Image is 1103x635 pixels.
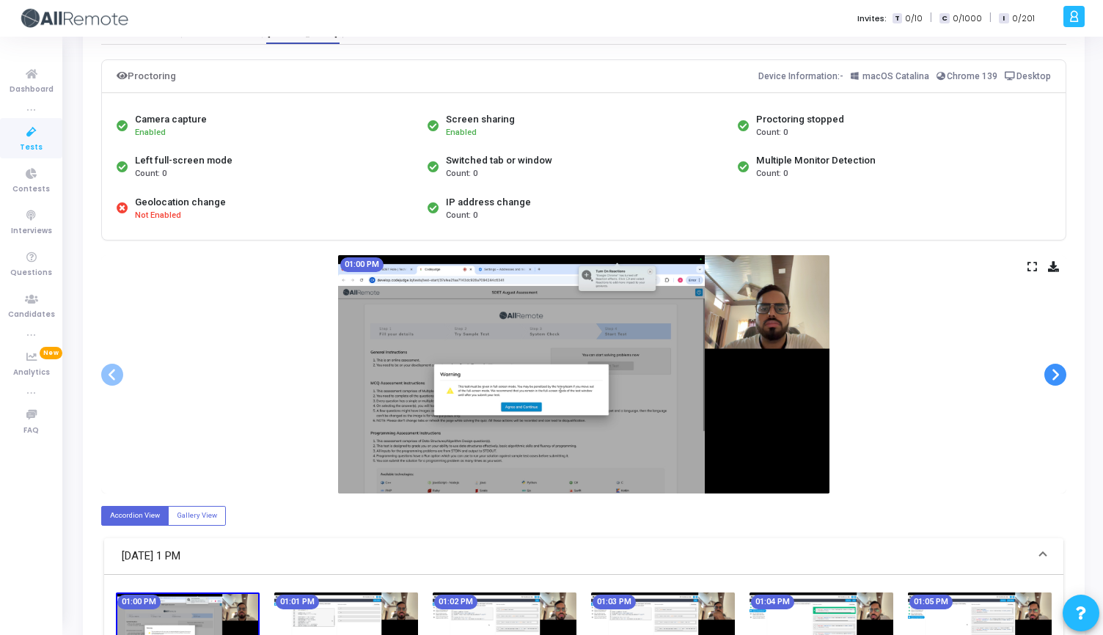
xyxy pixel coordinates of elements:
span: Questions [10,267,52,279]
span: 0/1000 [953,12,982,25]
span: Candidates [8,309,55,321]
span: T [893,13,902,24]
mat-chip: 01:04 PM [751,595,794,609]
span: Dashboard [10,84,54,96]
mat-panel-title: [DATE] 1 PM [122,548,1028,565]
span: Analytics [13,367,50,379]
span: C [939,13,949,24]
div: Screen sharing [446,112,515,127]
mat-chip: 01:01 PM [276,595,319,609]
span: | [989,10,992,26]
span: Not Enabled [135,210,181,222]
mat-chip: 01:03 PM [593,595,636,609]
span: FAQ [23,425,39,437]
div: Multiple Monitor Detection [756,153,876,168]
div: Proctoring [117,67,176,85]
span: | [930,10,932,26]
div: Switched tab or window [446,153,552,168]
mat-expansion-panel-header: [DATE] 1 PM [104,538,1063,575]
img: logo [18,4,128,33]
span: 0/201 [1012,12,1035,25]
div: IP address change [446,195,531,210]
div: Device Information:- [758,67,1052,85]
img: screenshot-1755156658568.jpeg [338,255,829,493]
span: Interviews [11,225,52,238]
span: Enabled [446,128,477,137]
mat-chip: 01:00 PM [117,595,161,609]
span: Enabled [135,128,166,137]
label: Accordion View [101,506,169,526]
label: Invites: [857,12,887,25]
div: Camera capture [135,112,207,127]
div: Proctoring stopped [756,112,844,127]
span: Contests [12,183,50,196]
span: macOS Catalina [862,71,929,81]
div: Geolocation change [135,195,226,210]
span: Count: 0 [446,210,477,222]
mat-chip: 01:05 PM [909,595,953,609]
span: 0/10 [905,12,923,25]
span: Count: 0 [756,168,788,180]
span: Count: 0 [756,127,788,139]
span: I [999,13,1008,24]
div: Left full-screen mode [135,153,232,168]
mat-chip: 01:00 PM [340,257,384,272]
span: Chrome 139 [947,71,997,81]
span: Desktop [1016,71,1051,81]
mat-chip: 01:02 PM [434,595,477,609]
span: Tests [20,142,43,154]
span: New [40,347,62,359]
span: Count: 0 [446,168,477,180]
label: Gallery View [168,506,226,526]
span: Count: 0 [135,168,166,180]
